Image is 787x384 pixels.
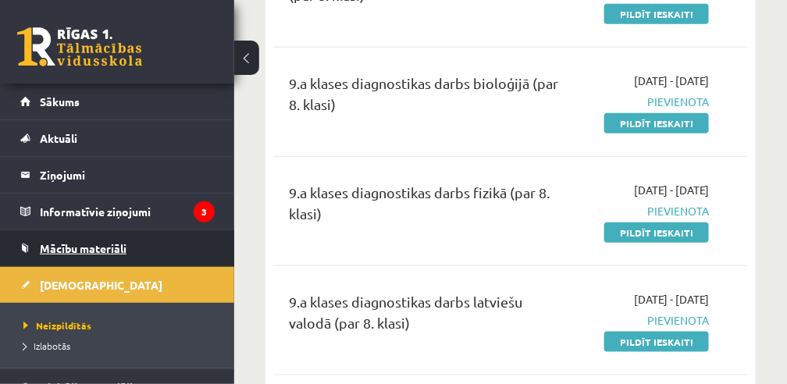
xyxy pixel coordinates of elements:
[634,182,709,198] span: [DATE] - [DATE]
[289,73,561,123] div: 9.a klases diagnostikas darbs bioloģijā (par 8. klasi)
[604,222,709,243] a: Pildīt ieskaiti
[604,4,709,24] a: Pildīt ieskaiti
[40,194,215,229] legend: Informatīvie ziņojumi
[40,241,126,255] span: Mācību materiāli
[20,120,215,156] a: Aktuāli
[20,157,215,193] a: Ziņojumi
[23,318,219,332] a: Neizpildītās
[289,182,561,232] div: 9.a klases diagnostikas darbs fizikā (par 8. klasi)
[20,194,215,229] a: Informatīvie ziņojumi3
[23,339,219,353] a: Izlabotās
[634,73,709,89] span: [DATE] - [DATE]
[40,278,162,292] span: [DEMOGRAPHIC_DATA]
[634,291,709,308] span: [DATE] - [DATE]
[604,113,709,133] a: Pildīt ieskaiti
[194,201,215,222] i: 3
[20,84,215,119] a: Sākums
[585,312,709,329] span: Pievienota
[40,94,80,108] span: Sākums
[40,131,77,145] span: Aktuāli
[20,267,215,303] a: [DEMOGRAPHIC_DATA]
[40,157,215,193] legend: Ziņojumi
[585,94,709,110] span: Pievienota
[289,291,561,341] div: 9.a klases diagnostikas darbs latviešu valodā (par 8. klasi)
[585,203,709,219] span: Pievienota
[23,340,70,352] span: Izlabotās
[23,319,91,332] span: Neizpildītās
[604,332,709,352] a: Pildīt ieskaiti
[17,27,142,66] a: Rīgas 1. Tālmācības vidusskola
[20,230,215,266] a: Mācību materiāli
